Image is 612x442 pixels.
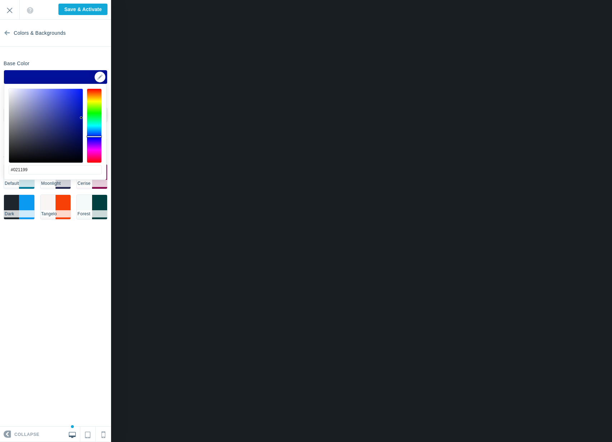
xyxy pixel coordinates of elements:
span: Colors & Backgrounds [14,20,66,47]
p: Choose a Palette [4,153,107,160]
li: #1e252d [4,195,19,219]
div: ▼ [4,70,107,88]
li: Default [4,180,34,187]
input: Save & Activate [58,4,107,15]
h6: Base Color [4,61,29,66]
li: #003f3f [92,195,107,219]
li: Forest [77,210,107,217]
li: Cerise [77,180,107,187]
li: #f4f9f9 [77,195,92,219]
li: Moonlight [40,180,71,187]
li: Dark [4,210,34,217]
li: #0a9af1 [19,195,34,219]
li: Tangelo [40,210,71,217]
li: #f64007 [56,195,71,219]
span: Collapse [14,427,39,442]
h6: Background [4,99,32,104]
li: #f9f5f4 [40,195,56,219]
